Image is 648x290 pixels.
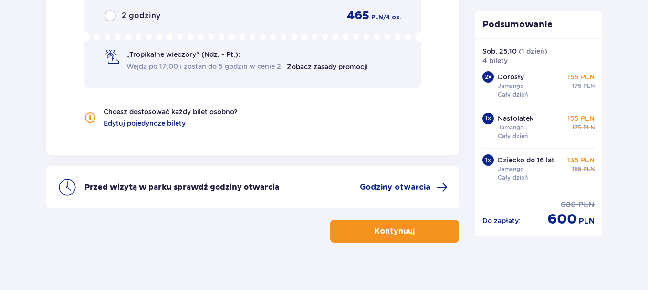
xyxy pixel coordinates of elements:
p: Kontynuuj [375,226,415,236]
span: 600 [547,210,577,228]
p: Przed wizytą w parku sprawdź godziny otwarcia [84,182,279,193]
p: Podsumowanie [475,19,603,31]
span: „Tropikalne wieczory" (Ndz. - Pt.): [126,50,240,59]
p: Jamango [498,123,524,132]
p: Dziecko do 16 lat [498,155,554,165]
p: Nastolatek [498,114,533,123]
span: PLN [583,82,595,90]
a: Godziny otwarcia [360,182,448,193]
span: 155 [572,165,581,173]
p: Jamango [498,165,524,173]
p: 4 bilety [482,56,508,65]
span: PLN [583,165,595,173]
span: PLN [579,216,595,226]
span: 680 [561,200,576,210]
p: Cały dzień [498,90,528,99]
p: Jamango [498,82,524,90]
p: 135 PLN [567,155,595,165]
span: 175 [572,82,581,90]
span: PLN [371,13,383,21]
p: Cały dzień [498,132,528,140]
span: 175 [572,123,581,132]
p: Cały dzień [498,173,528,182]
p: 155 PLN [567,114,595,123]
div: 1 x [482,113,494,124]
span: PLN [583,123,595,132]
p: Sob. 25.10 [482,46,517,56]
span: 465 [347,9,369,23]
div: 1 x [482,154,494,166]
span: 2 godziny [122,11,160,21]
p: ( 1 dzień ) [519,46,547,56]
span: Godziny otwarcia [360,182,430,193]
p: Dorosły [498,72,524,82]
p: 155 PLN [567,72,595,82]
span: PLN [578,200,595,210]
span: Wejdź po 17:00 i zostań do 5 godzin w cenie 2. [126,62,283,71]
p: Do zapłaty : [482,216,521,226]
div: 2 x [482,71,494,83]
button: Kontynuuj [330,220,459,243]
p: Chcesz dostosować każdy bilet osobno? [104,107,238,117]
a: Zobacz zasady promocji [287,63,368,71]
span: / 4 os. [383,13,401,21]
a: Edytuj pojedyncze bilety [104,118,186,128]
